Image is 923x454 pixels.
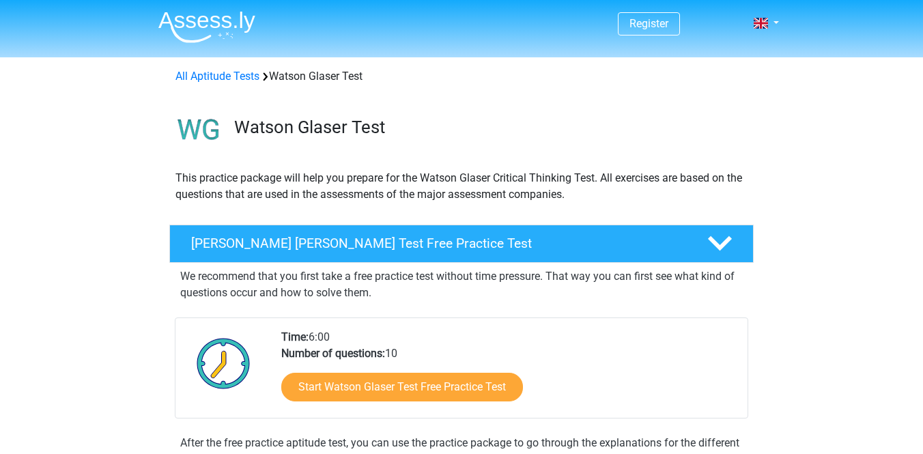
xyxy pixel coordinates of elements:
p: This practice package will help you prepare for the Watson Glaser Critical Thinking Test. All exe... [175,170,748,203]
a: Start Watson Glaser Test Free Practice Test [281,373,523,401]
img: Assessly [158,11,255,43]
h4: [PERSON_NAME] [PERSON_NAME] Test Free Practice Test [191,236,685,251]
b: Number of questions: [281,347,385,360]
a: Register [629,17,668,30]
img: Clock [189,329,258,397]
p: We recommend that you first take a free practice test without time pressure. That way you can fir... [180,268,743,301]
div: Watson Glaser Test [170,68,753,85]
h3: Watson Glaser Test [234,117,743,138]
a: All Aptitude Tests [175,70,259,83]
b: Time: [281,330,309,343]
img: watson glaser test [170,101,228,159]
a: [PERSON_NAME] [PERSON_NAME] Test Free Practice Test [164,225,759,263]
div: 6:00 10 [271,329,747,418]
